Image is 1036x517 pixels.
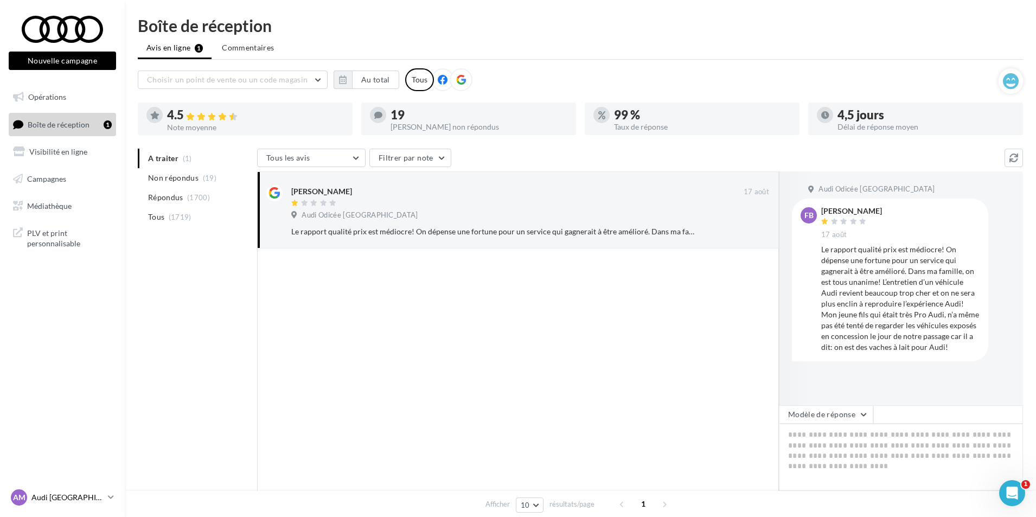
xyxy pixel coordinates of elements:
[7,168,118,190] a: Campagnes
[187,193,210,202] span: (1700)
[334,71,399,89] button: Au total
[369,149,451,167] button: Filtrer par note
[291,226,699,237] div: Le rapport qualité prix est médiocre! On dépense une fortune pour un service qui gagnerait à être...
[147,75,308,84] span: Choisir un point de vente ou un code magasin
[999,480,1025,506] iframe: Intercom live chat
[7,86,118,108] a: Opérations
[614,109,791,121] div: 99 %
[614,123,791,131] div: Taux de réponse
[9,487,116,508] a: AM Audi [GEOGRAPHIC_DATA]
[29,147,87,156] span: Visibilité en ligne
[222,42,274,53] span: Commentaires
[7,221,118,253] a: PLV et print personnalisable
[1021,480,1030,489] span: 1
[148,173,199,183] span: Non répondus
[837,109,1014,121] div: 4,5 jours
[169,213,191,221] span: (1719)
[302,210,418,220] span: Audi Odicée [GEOGRAPHIC_DATA]
[138,17,1023,34] div: Boîte de réception
[28,119,89,129] span: Boîte de réception
[821,244,980,353] div: Le rapport qualité prix est médiocre! On dépense une fortune pour un service qui gagnerait à être...
[148,212,164,222] span: Tous
[9,52,116,70] button: Nouvelle campagne
[818,184,935,194] span: Audi Odicée [GEOGRAPHIC_DATA]
[27,201,72,210] span: Médiathèque
[391,123,567,131] div: [PERSON_NAME] non répondus
[27,226,112,249] span: PLV et print personnalisable
[516,497,543,513] button: 10
[352,71,399,89] button: Au total
[31,492,104,503] p: Audi [GEOGRAPHIC_DATA]
[779,405,873,424] button: Modèle de réponse
[167,109,344,122] div: 4.5
[28,92,66,101] span: Opérations
[27,174,66,183] span: Campagnes
[148,192,183,203] span: Répondus
[291,186,352,197] div: [PERSON_NAME]
[744,187,769,197] span: 17 août
[203,174,216,182] span: (19)
[167,124,344,131] div: Note moyenne
[7,141,118,163] a: Visibilité en ligne
[405,68,434,91] div: Tous
[549,499,594,509] span: résultats/page
[104,120,112,129] div: 1
[266,153,310,162] span: Tous les avis
[485,499,510,509] span: Afficher
[138,71,328,89] button: Choisir un point de vente ou un code magasin
[7,195,118,218] a: Médiathèque
[635,495,652,513] span: 1
[13,492,25,503] span: AM
[7,113,118,136] a: Boîte de réception1
[821,207,882,215] div: [PERSON_NAME]
[521,501,530,509] span: 10
[391,109,567,121] div: 19
[257,149,366,167] button: Tous les avis
[837,123,1014,131] div: Délai de réponse moyen
[821,230,847,240] span: 17 août
[804,210,814,221] span: FB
